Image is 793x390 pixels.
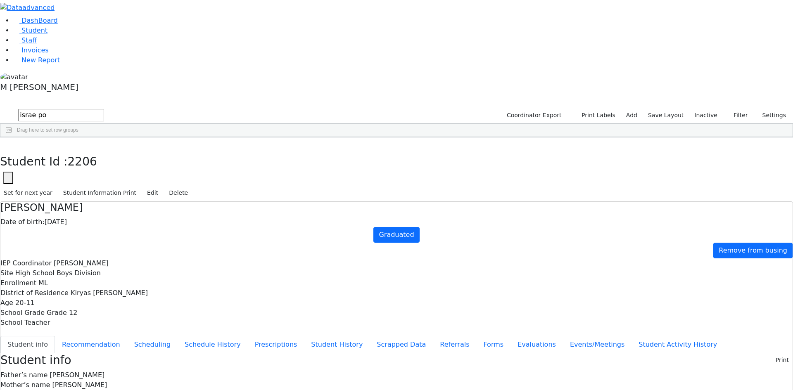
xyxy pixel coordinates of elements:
[752,109,790,122] button: Settings
[563,336,632,353] button: Events/Meetings
[632,336,724,353] button: Student Activity History
[0,217,45,227] label: Date of birth:
[572,109,619,122] button: Print Labels
[52,381,107,389] span: [PERSON_NAME]
[21,26,47,34] span: Student
[719,246,787,254] span: Remove from busing
[0,268,13,278] label: Site
[0,298,13,308] label: Age
[248,336,304,353] button: Prescriptions
[21,36,37,44] span: Staff
[21,56,60,64] span: New Report
[178,336,248,353] button: Schedule History
[15,269,101,277] span: High School Boys Division
[59,187,140,199] button: Student Information Print
[772,354,793,366] button: Print
[0,217,793,227] div: [DATE]
[0,318,50,328] label: School Teacher
[21,46,49,54] span: Invoices
[373,227,419,243] a: Graduated
[13,36,37,44] a: Staff
[476,336,510,353] button: Forms
[0,202,793,214] h4: [PERSON_NAME]
[510,336,563,353] button: Evaluations
[0,380,50,390] label: Mother’s name
[71,289,148,297] span: Kiryas [PERSON_NAME]
[15,299,35,307] span: 20-11
[0,370,47,380] label: Father’s name
[691,109,721,122] label: Inactive
[127,336,178,353] button: Scheduling
[433,336,476,353] button: Referrals
[21,17,58,24] span: DashBoard
[13,46,49,54] a: Invoices
[0,278,36,288] label: Enrollment
[17,127,78,133] span: Drag here to set row groups
[68,155,97,168] span: 2206
[50,371,104,379] span: [PERSON_NAME]
[644,109,687,122] button: Save Layout
[0,336,55,353] button: Student info
[622,109,641,122] a: Add
[0,308,45,318] label: School Grade
[38,279,48,287] span: ML
[18,109,104,121] input: Search
[165,187,192,199] button: Delete
[54,259,109,267] span: [PERSON_NAME]
[0,288,69,298] label: District of Residence
[0,258,52,268] label: IEP Coordinator
[13,56,60,64] a: New Report
[13,17,58,24] a: DashBoard
[304,336,370,353] button: Student History
[143,187,162,199] button: Edit
[370,336,433,353] button: Scrapped Data
[713,243,793,258] a: Remove from busing
[55,336,127,353] button: Recommendation
[47,309,77,317] span: Grade 12
[13,26,47,34] a: Student
[723,109,752,122] button: Filter
[501,109,565,122] button: Coordinator Export
[0,353,71,367] h3: Student info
